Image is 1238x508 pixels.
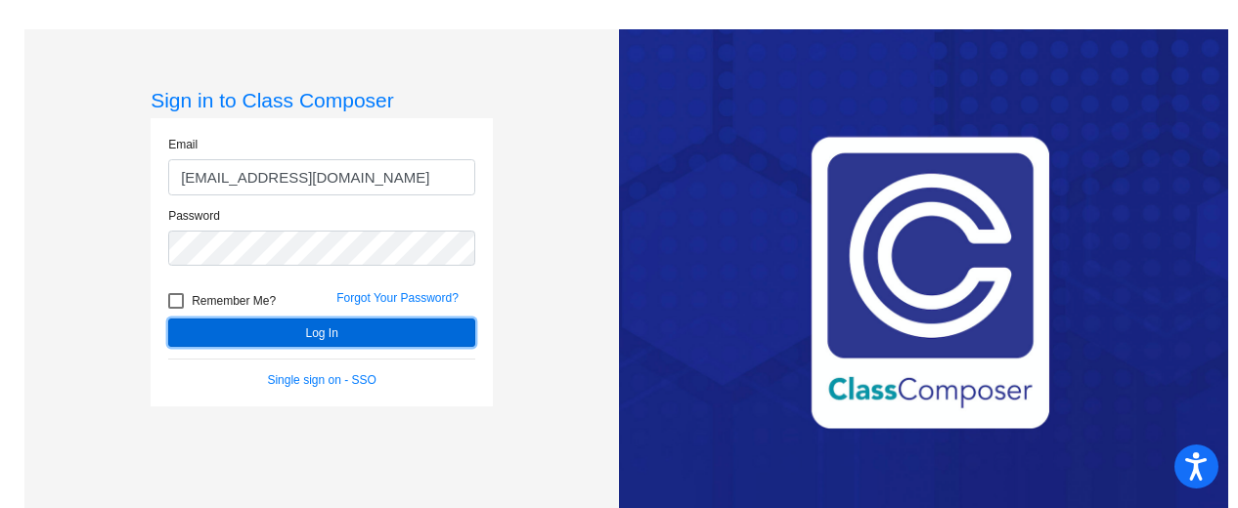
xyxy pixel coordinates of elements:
[336,291,459,305] a: Forgot Your Password?
[168,318,475,347] button: Log In
[168,207,220,225] label: Password
[267,373,376,387] a: Single sign on - SSO
[192,289,276,313] span: Remember Me?
[151,88,493,112] h3: Sign in to Class Composer
[168,136,198,153] label: Email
